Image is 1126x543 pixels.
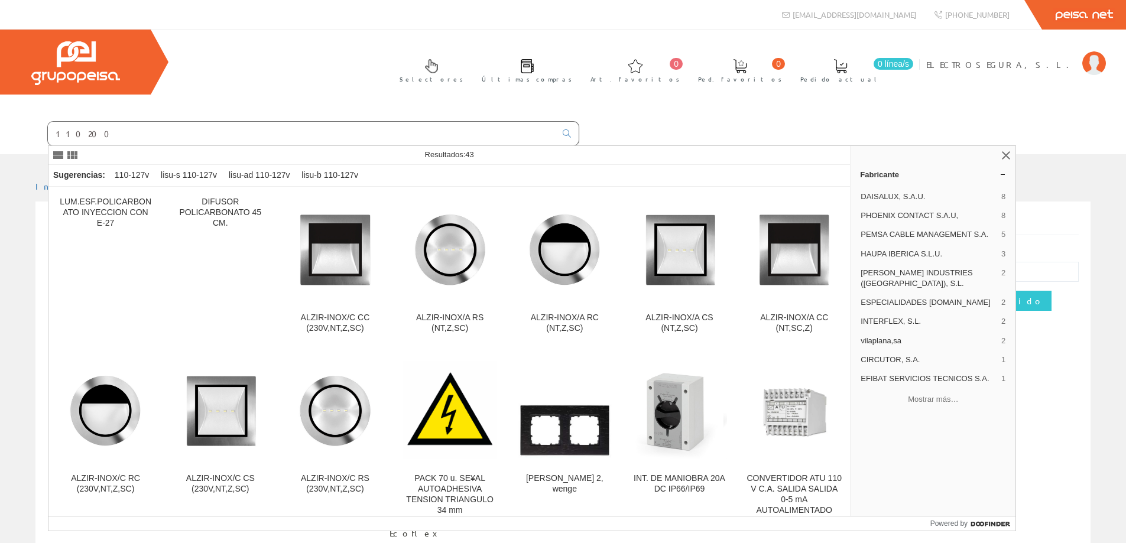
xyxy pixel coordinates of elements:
a: ALZIR-INOX/A RC (NT,Z,SC) ALZIR-INOX/A RC (NT,Z,SC) [508,187,622,347]
button: Mostrar más… [855,389,1011,409]
a: ALZIR-INOX/A CS (NT,Z,SC) ALZIR-INOX/A CS (NT,Z,SC) [622,187,736,347]
span: 1 [1001,373,1005,384]
div: lisu-s 110-127v [156,165,222,186]
span: PEMSA CABLE MANAGEMENT S.A. [861,229,997,240]
span: CIRCUTOR, S.A. [861,355,997,365]
a: Miro madera, marco 2, wenge [PERSON_NAME] 2, wenge [508,348,622,529]
span: vilaplana,sa [861,336,997,346]
div: ALZIR-INOX/A CS (NT,Z,SC) [632,313,727,334]
div: ALZIR-INOX/A RC (NT,Z,SC) [517,313,612,334]
a: ALZIR-INOX/C CS (230V,NT,Z,SC) ALZIR-INOX/C CS (230V,NT,Z,SC) [163,348,277,529]
span: Resultados: [425,150,474,159]
img: Grupo Peisa [31,41,120,85]
span: [PHONE_NUMBER] [945,9,1010,19]
span: 0 [772,58,785,70]
span: Pedido actual [800,73,881,85]
div: DIFUSOR POLICARBONATO 45 CM. [173,197,268,229]
div: Sugerencias: [48,167,108,184]
div: PACK 70 u. SE¥AL AUTOADHESIVA TENSION TRIANGULO 34 mm [403,473,498,516]
img: ALZIR-INOX/A RS (NT,Z,SC) [403,207,498,292]
div: ALZIR-INOX/A CC (NT,SC,Z) [747,313,842,334]
input: Buscar ... [48,122,556,145]
span: 2 [1001,297,1005,308]
a: ELECTROSEGURA, S.L. [926,49,1106,60]
a: Selectores [388,49,469,90]
a: 0 línea/s Pedido actual [788,49,916,90]
a: ALZIR-INOX/A CC (NT,SC,Z) ALZIR-INOX/A CC (NT,SC,Z) [737,187,851,347]
img: PACK 70 u. SE¥AL AUTOADHESIVA TENSION TRIANGULO 34 mm [403,361,498,461]
img: ALZIR-INOX/A CC (NT,SC,Z) [747,207,842,292]
img: ALZIR-INOX/C CS (230V,NT,Z,SC) [173,368,268,454]
span: DAISALUX, S.A.U. [861,191,997,202]
div: CONVERTIDOR ATU 110 V C.A. SALIDA SALIDA 0-5 mA AUTOALIMENTADO [747,473,842,516]
a: PACK 70 u. SE¥AL AUTOADHESIVA TENSION TRIANGULO 34 mm PACK 70 u. SE¥AL AUTOADHESIVA TENSION TRIAN... [393,348,507,529]
span: HAUPA IBERICA S.L.U. [861,249,997,259]
span: Selectores [400,73,463,85]
a: ALZIR-INOX/C RS (230V,NT,Z,SC) ALZIR-INOX/C RS (230V,NT,Z,SC) [278,348,392,529]
a: Powered by [930,516,1016,531]
a: INT. DE MANIOBRA 20A DC IP66/IP69 INT. DE MANIOBRA 20A DC IP66/IP69 [622,348,736,529]
div: ALZIR-INOX/C CC (230V,NT,Z,SC) [287,313,382,334]
a: ALZIR-INOX/A RS (NT,Z,SC) ALZIR-INOX/A RS (NT,Z,SC) [393,187,507,347]
img: ALZIR-INOX/A CS (NT,Z,SC) [632,207,727,292]
span: 0 línea/s [874,58,913,70]
span: Art. favoritos [590,73,680,85]
span: INTERFLEX, S.L. [861,316,997,327]
a: Últimas compras [470,49,578,90]
span: 8 [1001,191,1005,202]
img: ALZIR-INOX/A RC (NT,Z,SC) [517,207,612,292]
span: Ped. favoritos [698,73,782,85]
div: LUM.ESF.POLICARBONATO INYECCION CON E-27 [58,197,153,229]
div: ALZIR-INOX/C RC (230V,NT,Z,SC) [58,473,153,495]
div: [PERSON_NAME] 2, wenge [517,473,612,495]
img: ALZIR-INOX/C CC (230V,NT,Z,SC) [287,207,382,292]
img: INT. DE MANIOBRA 20A DC IP66/IP69 [632,363,727,459]
a: Inicio [35,181,86,191]
img: ALZIR-INOX/C RS (230V,NT,Z,SC) [287,368,382,454]
span: ELECTROSEGURA, S.L. [926,58,1076,70]
div: 110-127v [110,165,154,186]
span: 1 [1001,355,1005,365]
span: 3 [1001,249,1005,259]
div: ALZIR-INOX/C CS (230V,NT,Z,SC) [173,473,268,495]
span: ESPECIALIDADES [DOMAIN_NAME] [861,297,997,308]
a: DIFUSOR POLICARBONATO 45 CM. [163,187,277,347]
span: 43 [465,150,473,159]
div: INT. DE MANIOBRA 20A DC IP66/IP69 [632,473,727,495]
img: CONVERTIDOR ATU 110 V C.A. SALIDA SALIDA 0-5 mA AUTOALIMENTADO [747,363,842,459]
div: ALZIR-INOX/A RS (NT,Z,SC) [403,313,498,334]
span: PHOENIX CONTACT S.A.U, [861,210,997,221]
span: 2 [1001,336,1005,346]
span: EFIBAT SERVICIOS TECNICOS S.A. [861,373,997,384]
a: ALZIR-INOX/C RC (230V,NT,Z,SC) ALZIR-INOX/C RC (230V,NT,Z,SC) [48,348,163,529]
div: ALZIR-INOX/C RS (230V,NT,Z,SC) [287,473,382,495]
span: 2 [1001,316,1005,327]
span: [EMAIL_ADDRESS][DOMAIN_NAME] [793,9,916,19]
a: LUM.ESF.POLICARBONATO INYECCION CON E-27 [48,187,163,347]
span: 0 [670,58,683,70]
span: 5 [1001,229,1005,240]
span: [PERSON_NAME] INDUSTRIES ([GEOGRAPHIC_DATA]), S.L. [861,268,997,289]
span: Powered by [930,518,968,529]
span: 8 [1001,210,1005,221]
div: lisu-b 110-127v [297,165,363,186]
a: CONVERTIDOR ATU 110 V C.A. SALIDA SALIDA 0-5 mA AUTOALIMENTADO CONVERTIDOR ATU 110 V C.A. SALIDA ... [737,348,851,529]
div: lisu-ad 110-127v [224,165,295,186]
a: ALZIR-INOX/C CC (230V,NT,Z,SC) ALZIR-INOX/C CC (230V,NT,Z,SC) [278,187,392,347]
span: Últimas compras [482,73,572,85]
img: Miro madera, marco 2, wenge [517,363,612,459]
span: 2 [1001,268,1005,289]
a: Fabricante [851,165,1015,184]
img: ALZIR-INOX/C RC (230V,NT,Z,SC) [58,368,153,454]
